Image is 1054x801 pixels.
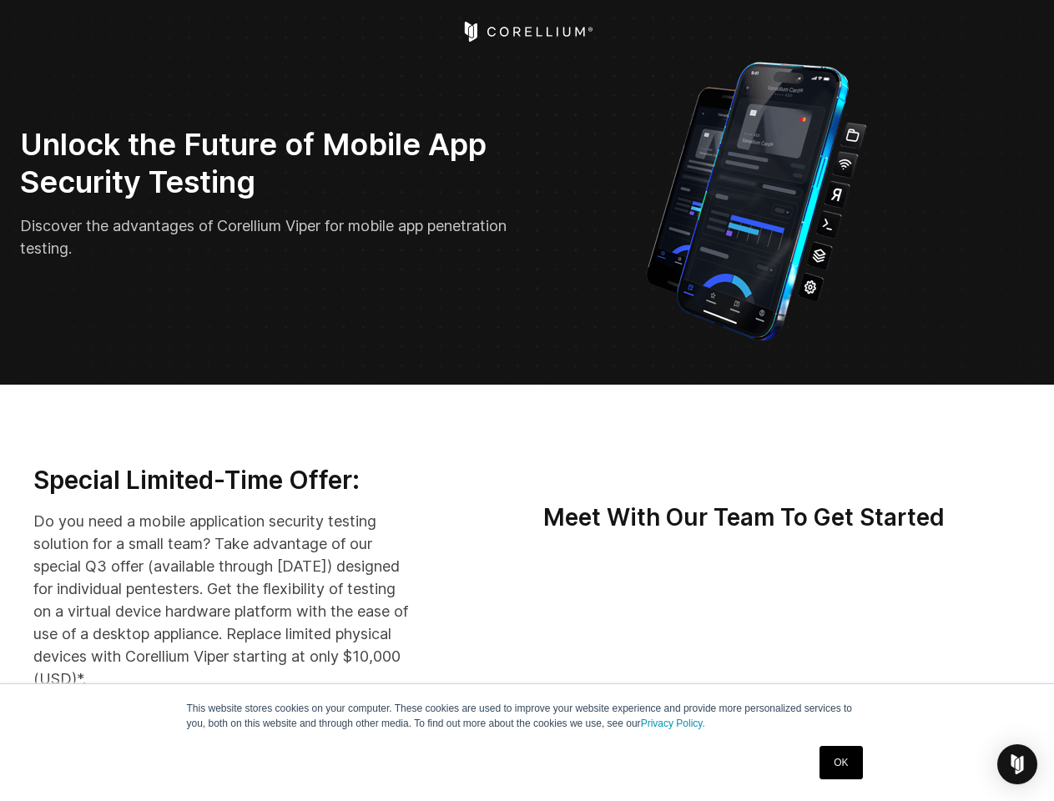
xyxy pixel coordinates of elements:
p: This website stores cookies on your computer. These cookies are used to improve your website expe... [187,701,868,731]
span: Discover the advantages of Corellium Viper for mobile app penetration testing. [20,217,507,257]
strong: Meet With Our Team To Get Started [543,503,945,531]
h3: Special Limited-Time Offer: [33,465,412,496]
a: Privacy Policy. [641,718,705,729]
a: Corellium Home [461,22,593,42]
div: Open Intercom Messenger [997,744,1037,784]
a: OK [819,746,862,779]
img: Corellium_VIPER_Hero_1_1x [631,53,882,345]
h2: Unlock the Future of Mobile App Security Testing [20,126,516,201]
